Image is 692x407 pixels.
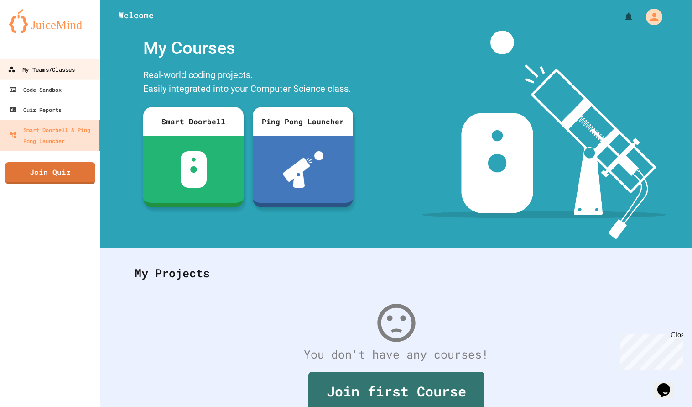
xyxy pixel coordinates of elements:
[422,31,666,239] img: banner-image-my-projects.png
[616,331,683,370] iframe: chat widget
[9,9,91,33] img: logo-orange.svg
[143,107,244,136] div: Smart Doorbell
[654,370,683,398] iframe: chat widget
[9,104,62,115] div: Quiz Reports
[139,66,358,100] div: Real-world coding projects. Easily integrated into your Computer Science class.
[125,255,667,291] div: My Projects
[8,64,75,75] div: My Teams/Classes
[606,9,636,25] div: My Notifications
[9,124,95,146] div: Smart Doorbell & Ping Pong Launcher
[5,162,95,184] a: Join Quiz
[9,84,62,95] div: Code Sandbox
[139,31,358,66] div: My Courses
[4,4,63,58] div: Chat with us now!Close
[181,151,207,188] img: sdb-white.svg
[636,6,665,27] div: My Account
[125,346,667,363] div: You don't have any courses!
[253,107,353,136] div: Ping Pong Launcher
[283,151,323,188] img: ppl-with-ball.png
